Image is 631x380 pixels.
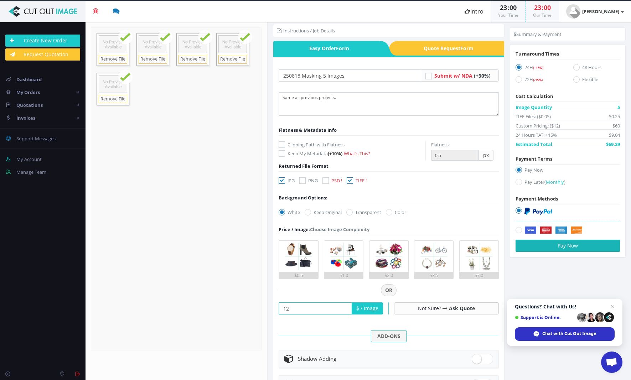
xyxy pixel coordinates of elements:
[279,69,421,82] input: Your Order Title
[609,113,620,120] span: $0.25
[566,4,580,19] img: user_default.jpg
[516,156,552,162] span: Payment Terms
[516,104,552,111] span: Image Quantity
[559,1,631,22] a: [PERSON_NAME]
[542,330,596,337] span: Chat with Cut Out Image
[279,226,369,233] div: Choose Image Complexity
[582,8,619,15] strong: [PERSON_NAME]
[544,179,565,185] a: (Monthly)
[457,1,491,22] a: Intro
[510,3,517,12] span: 00
[346,209,381,216] label: Transparent
[331,177,342,184] span: PSD !
[515,327,615,341] span: Chat with Cut Out Image
[516,178,620,188] label: Pay Later
[99,55,127,64] a: Remove File
[434,72,472,79] span: Submit w/ NDA
[516,76,562,85] label: 72H
[344,150,370,157] a: What's This?
[381,284,397,296] span: OR
[609,131,620,139] span: $9.04
[279,272,318,279] div: $0.5
[464,241,495,272] img: 5.png
[279,163,329,169] span: Returned File Format
[279,302,352,314] input: Your Price
[352,302,383,314] span: $ / Image
[516,141,552,148] span: Estimated Total
[277,27,335,34] li: Instructions / Job Details
[533,66,543,70] span: (+15%)
[573,64,620,73] label: 48 Hours
[516,64,562,73] label: 24H
[16,156,42,162] span: My Account
[5,48,80,61] a: Request Quotation
[16,89,40,95] span: My Orders
[139,55,167,64] a: Remove File
[544,3,551,12] span: 00
[16,115,35,121] span: Invoices
[534,3,541,12] span: 23
[516,51,559,57] span: Turnaround Times
[279,177,295,184] label: JPG
[516,113,551,120] span: TIFF Files: ($0.05)
[515,304,615,309] span: Questions? Chat with Us!
[279,127,337,133] span: Flatness & Metadata Info
[434,72,491,79] a: Submit w/ NDA (+30%)
[546,179,564,185] span: Monthly
[273,41,380,56] span: Easy Order
[328,150,342,157] span: (+10%)
[524,227,583,234] img: Securely by Stripe
[16,169,46,175] span: Manage Team
[5,35,80,47] a: Create New Order
[418,305,441,312] span: Not Sure?
[516,240,620,252] button: Pay Now
[541,3,544,12] span: :
[398,41,505,56] a: Quote RequestForm
[533,78,543,82] span: (-15%)
[279,209,300,216] label: White
[283,241,314,272] img: 1.png
[414,272,453,279] div: $3.5
[515,315,575,320] span: Support is Online.
[336,45,349,52] i: Form
[16,76,42,83] span: Dashboard
[479,150,493,161] span: px
[431,141,450,148] label: Flatness:
[516,196,558,202] span: Payment Methods
[516,93,553,99] span: Cost Calculation
[418,241,449,272] img: 4.png
[606,141,620,148] span: $69.29
[533,64,543,71] a: (+15%)
[500,3,507,12] span: 23
[16,135,56,142] span: Support Messages
[449,305,475,312] a: Ask Quote
[507,3,510,12] span: :
[524,208,552,215] img: PayPal
[460,45,474,52] i: Form
[5,6,80,17] img: Cut Out Image
[299,177,318,184] label: PNG
[601,352,622,373] a: Open chat
[179,55,207,64] a: Remove File
[460,272,498,279] div: $7.0
[279,194,327,201] div: Background Options:
[305,209,342,216] label: Keep Original
[371,330,407,342] span: ADD-ONS
[498,12,518,18] small: Your Time
[279,141,425,148] label: Clipping Path with Flatness
[474,72,491,79] span: (+30%)
[398,41,505,56] span: Quote Request
[99,95,127,104] a: Remove File
[273,41,380,56] a: Easy OrderForm
[16,102,43,108] span: Quotations
[324,272,363,279] div: $1.0
[356,177,367,184] span: TIFF !
[514,31,562,38] li: Summary & Payment
[573,76,620,85] label: Flexible
[218,55,247,64] a: Remove File
[373,241,404,272] img: 3.png
[516,122,560,129] span: Custom Pricing: ($12)
[516,166,620,176] label: Pay Now
[386,209,406,216] label: Color
[369,272,408,279] div: $2.0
